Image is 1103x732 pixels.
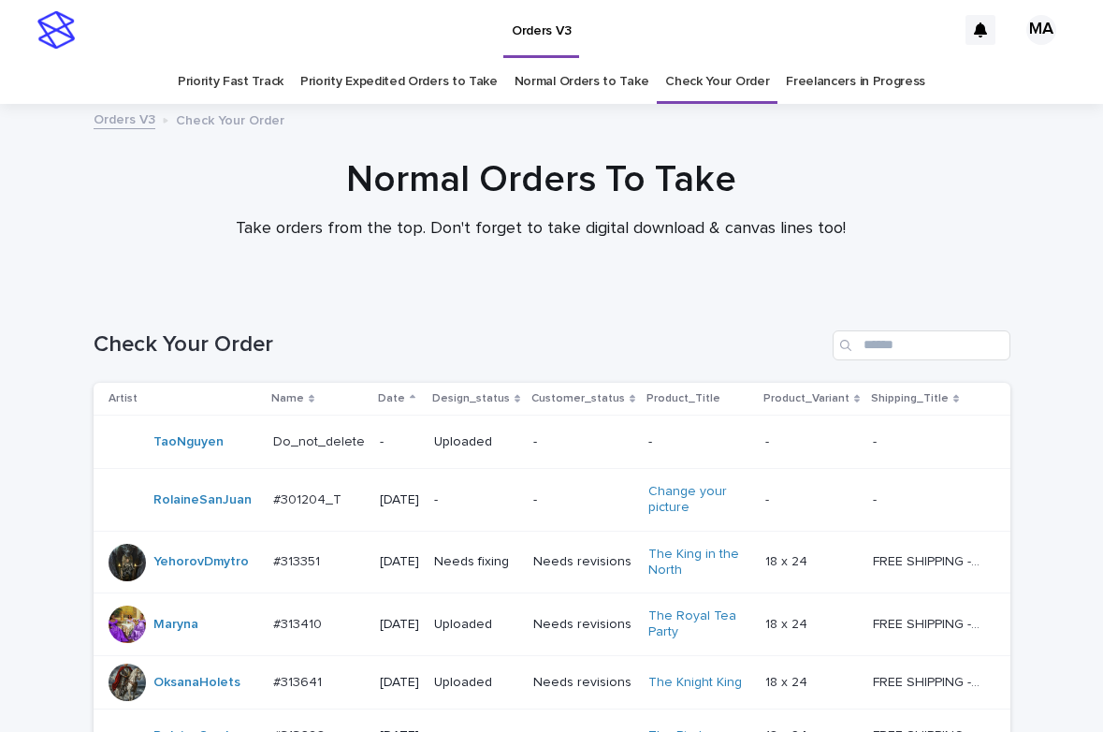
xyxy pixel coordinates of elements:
[648,547,750,578] a: The King in the North
[531,388,625,409] p: Customer_status
[82,157,999,202] h1: Normal Orders To Take
[153,434,224,450] a: TaoNguyen
[515,60,649,104] a: Normal Orders to Take
[533,675,633,691] p: Needs revisions
[873,613,983,633] p: FREE SHIPPING - preview in 1-2 business days, after your approval delivery will take 5-10 b.d.
[94,416,1010,469] tr: TaoNguyen Do_not_deleteDo_not_delete -Uploaded---- --
[648,484,750,516] a: Change your picture
[153,492,252,508] a: RolaineSanJuan
[380,554,419,570] p: [DATE]
[434,617,518,633] p: Uploaded
[873,550,983,570] p: FREE SHIPPING - preview in 1-2 business days, after your approval delivery will take 5-10 b.d.
[533,492,633,508] p: -
[434,675,518,691] p: Uploaded
[434,492,518,508] p: -
[273,431,369,450] p: Do_not_delete
[765,431,773,450] p: -
[665,60,769,104] a: Check Your Order
[1026,15,1056,45] div: MA
[434,554,518,570] p: Needs fixing
[533,434,633,450] p: -
[765,613,811,633] p: 18 x 24
[833,330,1010,360] input: Search
[153,617,198,633] a: Maryna
[109,388,138,409] p: Artist
[94,108,155,129] a: Orders V3
[380,434,419,450] p: -
[380,617,419,633] p: [DATE]
[533,617,633,633] p: Needs revisions
[646,388,720,409] p: Product_Title
[178,60,283,104] a: Priority Fast Track
[273,671,326,691] p: #313641
[153,675,240,691] a: OksanaHolets
[648,675,742,691] a: The Knight King
[432,388,510,409] p: Design_status
[167,219,915,240] p: Take orders from the top. Don't forget to take digital download & canvas lines too!
[37,11,75,49] img: stacker-logo-s-only.png
[94,469,1010,532] tr: RolaineSanJuan #301204_T#301204_T [DATE]--Change your picture -- --
[271,388,304,409] p: Name
[153,554,249,570] a: YehorovDmytro
[94,655,1010,709] tr: OksanaHolets #313641#313641 [DATE]UploadedNeeds revisionsThe Knight King 18 x 2418 x 24 FREE SHIP...
[380,492,419,508] p: [DATE]
[765,671,811,691] p: 18 x 24
[763,388,849,409] p: Product_Variant
[765,489,773,508] p: -
[273,550,324,570] p: #313351
[871,388,949,409] p: Shipping_Title
[648,434,750,450] p: -
[765,550,811,570] p: 18 x 24
[94,593,1010,656] tr: Maryna #313410#313410 [DATE]UploadedNeeds revisionsThe Royal Tea Party 18 x 2418 x 24 FREE SHIPPI...
[176,109,284,129] p: Check Your Order
[378,388,405,409] p: Date
[873,489,880,508] p: -
[273,489,345,508] p: #301204_T
[434,434,518,450] p: Uploaded
[94,331,825,359] h1: Check Your Order
[786,60,925,104] a: Freelancers in Progress
[648,608,750,640] a: The Royal Tea Party
[533,554,633,570] p: Needs revisions
[94,531,1010,593] tr: YehorovDmytro #313351#313351 [DATE]Needs fixingNeeds revisionsThe King in the North 18 x 2418 x 2...
[380,675,419,691] p: [DATE]
[873,431,880,450] p: -
[873,671,983,691] p: FREE SHIPPING - preview in 1-2 business days, after your approval delivery will take 5-10 b.d.
[300,60,498,104] a: Priority Expedited Orders to Take
[273,613,326,633] p: #313410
